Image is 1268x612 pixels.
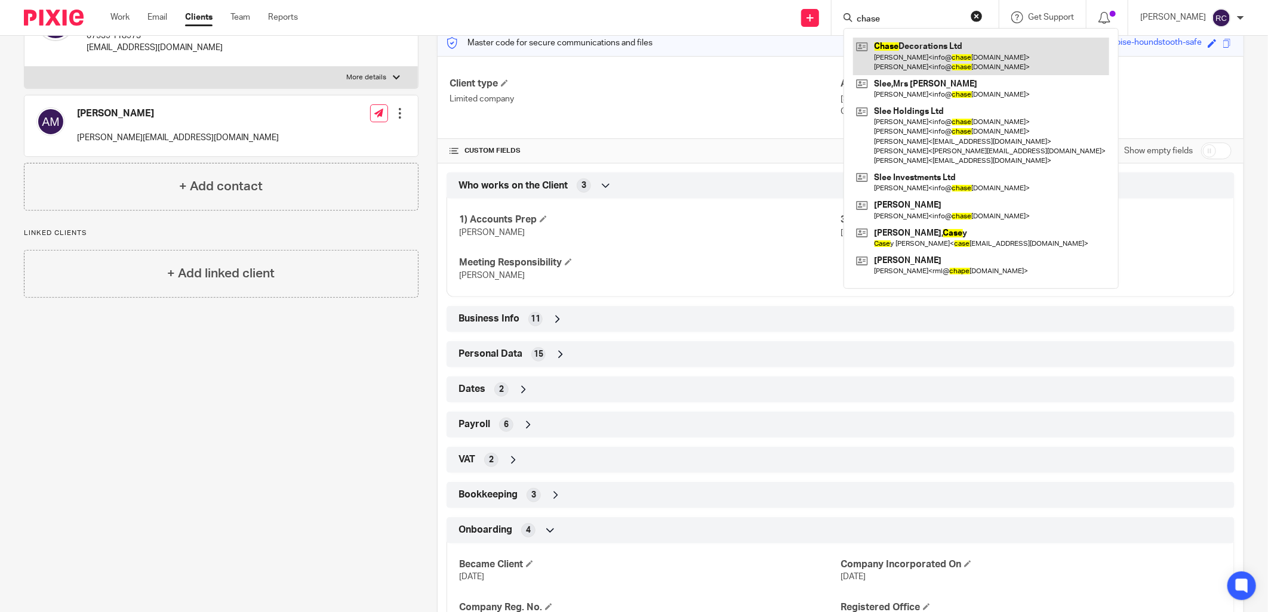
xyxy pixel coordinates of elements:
[1075,36,1202,50] div: furry-turquoise-houndstooth-safe
[841,106,1232,118] p: CR0 7DW
[581,180,586,191] span: 3
[167,264,275,283] h4: + Add linked client
[841,573,866,581] span: [DATE]
[450,93,841,105] p: Limited company
[459,271,525,280] span: [PERSON_NAME]
[458,453,475,466] span: VAT
[841,558,1222,571] h4: Company Incorporated On
[24,228,418,238] p: Linked clients
[147,11,167,23] a: Email
[87,30,223,42] p: 07539 118973
[459,214,841,226] h4: 1) Accounts Prep
[504,419,509,431] span: 6
[1028,13,1074,21] span: Get Support
[971,10,983,22] button: Clear
[489,454,494,466] span: 2
[459,256,841,269] h4: Meeting Responsibility
[841,93,1232,105] p: [STREET_ADDRESS]
[458,383,485,395] span: Dates
[450,78,841,90] h4: Client type
[110,11,130,23] a: Work
[447,37,653,49] p: Master code for secure communications and files
[268,11,298,23] a: Reports
[77,107,279,120] h4: [PERSON_NAME]
[841,228,906,237] span: [PERSON_NAME]
[450,146,841,156] h4: CUSTOM FIELDS
[87,42,223,54] p: [EMAIL_ADDRESS][DOMAIN_NAME]
[458,313,519,325] span: Business Info
[458,180,568,192] span: Who works on the Client
[459,558,841,571] h4: Became Client
[24,10,84,26] img: Pixie
[531,489,536,501] span: 3
[459,573,484,581] span: [DATE]
[36,107,65,136] img: svg%3E
[458,348,522,360] span: Personal Data
[1140,11,1206,23] p: [PERSON_NAME]
[459,228,525,237] span: [PERSON_NAME]
[347,73,387,82] p: More details
[855,14,963,25] input: Search
[841,78,1232,90] h4: Address
[458,489,518,501] span: Bookkeeping
[499,384,504,395] span: 2
[841,214,1222,226] h4: 3) Reviewer
[458,524,512,536] span: Onboarding
[1212,8,1231,27] img: svg%3E
[77,132,279,144] p: [PERSON_NAME][EMAIL_ADDRESS][DOMAIN_NAME]
[534,348,543,360] span: 15
[458,418,490,431] span: Payroll
[179,177,263,196] h4: + Add contact
[1124,145,1193,157] label: Show empty fields
[230,11,250,23] a: Team
[531,313,540,325] span: 11
[185,11,213,23] a: Clients
[526,524,531,536] span: 4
